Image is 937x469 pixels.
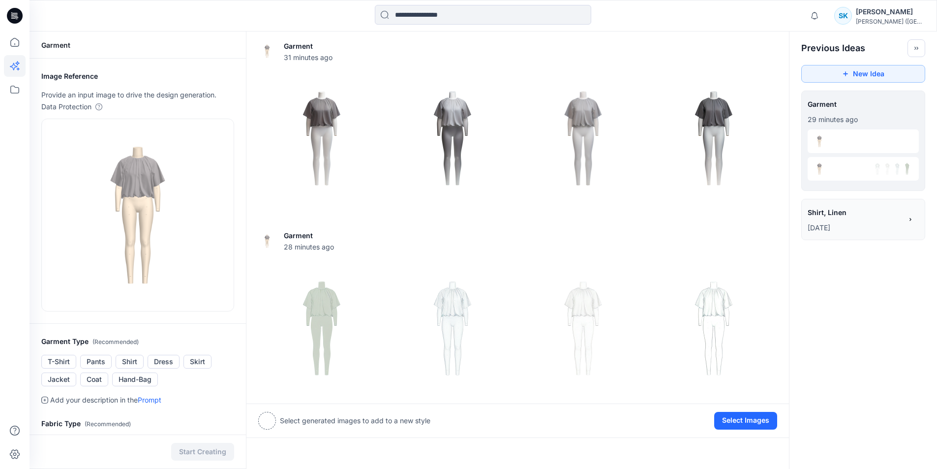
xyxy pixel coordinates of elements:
p: August 13, 2025 [808,222,902,234]
button: Skirt [183,355,212,369]
h2: Garment Type [41,336,234,348]
p: Garment [284,40,332,52]
button: Toggle idea bar [907,39,925,57]
span: Shirt, Linen [808,205,901,219]
img: 2.png [879,161,895,177]
img: 1.png [390,75,515,201]
img: 1.png [889,161,905,177]
span: ( Recommended ) [85,420,131,428]
h2: Fabric Type [41,418,234,430]
button: Dress [148,355,180,369]
span: Garment [808,97,919,111]
button: Pants [80,355,112,369]
img: 0.png [259,265,385,391]
img: 1.png [390,265,515,391]
button: Jacket [41,373,76,386]
div: [PERSON_NAME] ([GEOGRAPHIC_DATA]) Exp... [856,18,925,25]
img: eyJhbGciOiJIUzI1NiIsImtpZCI6IjAiLCJ0eXAiOiJKV1QifQ.eyJkYXRhIjp7InR5cGUiOiJzdG9yYWdlIiwicGF0aCI6In... [258,42,276,60]
button: Coat [80,373,108,386]
img: eyJhbGciOiJIUzI1NiIsImtpZCI6IjAiLCJ0eXAiOiJKV1QifQ.eyJkYXRhIjp7InR5cGUiOiJzdG9yYWdlIiwicGF0aCI6In... [812,161,827,177]
span: ( Recommended ) [92,338,139,345]
img: eyJhbGciOiJIUzI1NiIsImtpZCI6IjAiLCJ0eXAiOiJKV1QifQ.eyJkYXRhIjp7InR5cGUiOiJzdG9yYWdlIiwicGF0aCI6In... [46,123,230,307]
h2: Image Reference [41,70,234,82]
button: New Idea [801,65,925,83]
div: [PERSON_NAME] [856,6,925,18]
button: Select Images [714,412,777,430]
p: August 23, 2025 [808,114,919,125]
p: Select generated images to add to a new style [280,415,430,427]
img: 2.png [520,265,646,391]
img: eyJhbGciOiJIUzI1NiIsImtpZCI6IjAiLCJ0eXAiOiJKV1QifQ.eyJkYXRhIjp7InR5cGUiOiJzdG9yYWdlIiwicGF0aCI6In... [258,232,276,250]
img: 3.png [870,161,885,177]
span: 31 minutes ago [284,52,332,63]
button: Shirt [116,355,144,369]
img: 0.png [899,161,915,177]
a: Prompt [138,396,161,404]
h2: Previous Ideas [801,42,865,54]
p: Add your description in the [50,394,161,406]
p: Data Protection [41,101,91,113]
img: 3.png [651,75,777,201]
img: 3.png [651,265,777,391]
div: SK [834,7,852,25]
p: Provide an input image to drive the design generation. [41,89,234,101]
button: T-Shirt [41,355,76,369]
img: 0.png [259,75,385,201]
button: Hand-Bag [112,373,158,386]
p: Garment [284,230,334,242]
span: 28 minutes ago [284,242,334,252]
img: eyJhbGciOiJIUzI1NiIsImtpZCI6IjAiLCJ0eXAiOiJKV1QifQ.eyJkYXRhIjp7InR5cGUiOiJzdG9yYWdlIiwicGF0aCI6In... [812,133,827,149]
img: 2.png [520,75,646,201]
